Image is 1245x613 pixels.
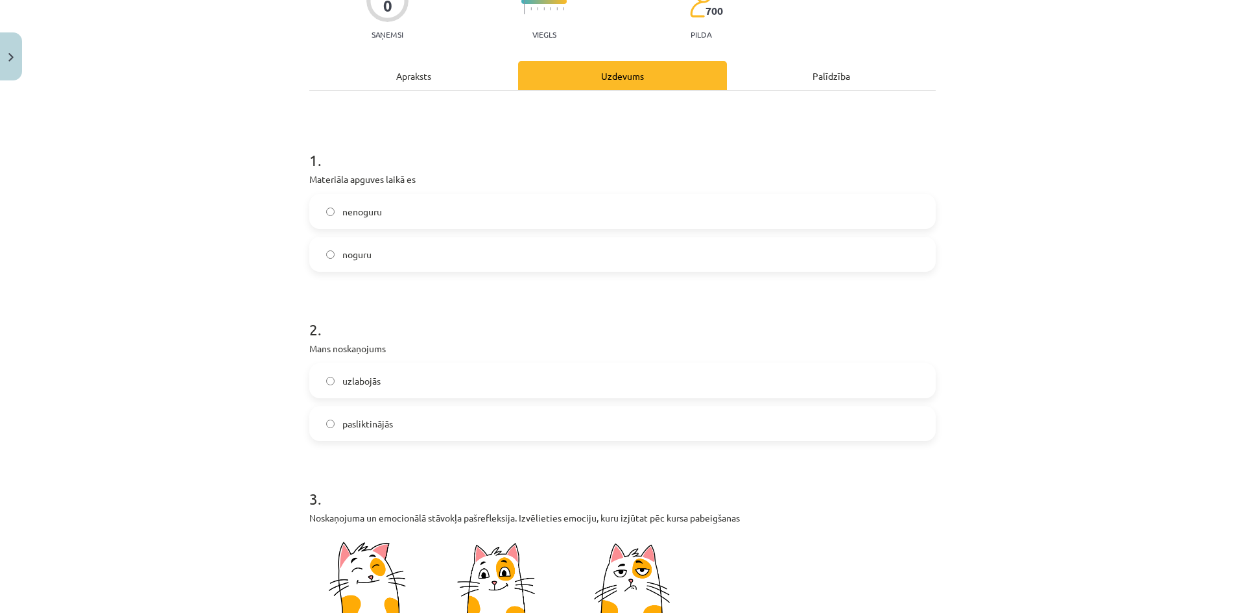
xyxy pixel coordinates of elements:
p: Mans noskaņojums [309,342,936,355]
div: Apraksts [309,61,518,90]
img: icon-short-line-57e1e144782c952c97e751825c79c345078a6d821885a25fce030b3d8c18986b.svg [556,7,558,10]
input: nenoguru [326,208,335,216]
span: nenoguru [342,205,382,219]
img: icon-short-line-57e1e144782c952c97e751825c79c345078a6d821885a25fce030b3d8c18986b.svg [563,7,564,10]
img: icon-short-line-57e1e144782c952c97e751825c79c345078a6d821885a25fce030b3d8c18986b.svg [537,7,538,10]
input: noguru [326,250,335,259]
p: pilda [691,30,711,39]
img: icon-close-lesson-0947bae3869378f0d4975bcd49f059093ad1ed9edebbc8119c70593378902aed.svg [8,53,14,62]
div: Palīdzība [727,61,936,90]
span: noguru [342,248,372,261]
span: 700 [705,5,723,17]
p: Materiāla apguves laikā es [309,173,936,186]
p: Noskaņojuma un emocionālā stāvokļa pašrefleksija. Izvēlieties emociju, kuru izjūtat pēc kursa pab... [309,511,936,525]
img: icon-short-line-57e1e144782c952c97e751825c79c345078a6d821885a25fce030b3d8c18986b.svg [530,7,532,10]
h1: 2 . [309,298,936,338]
span: uzlabojās [342,374,381,388]
input: pasliktinājās [326,420,335,428]
div: Uzdevums [518,61,727,90]
p: Viegls [532,30,556,39]
input: uzlabojās [326,377,335,385]
img: icon-short-line-57e1e144782c952c97e751825c79c345078a6d821885a25fce030b3d8c18986b.svg [550,7,551,10]
h1: 1 . [309,128,936,169]
p: Saņemsi [366,30,409,39]
span: pasliktinājās [342,417,393,431]
h1: 3 . [309,467,936,507]
img: icon-short-line-57e1e144782c952c97e751825c79c345078a6d821885a25fce030b3d8c18986b.svg [543,7,545,10]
